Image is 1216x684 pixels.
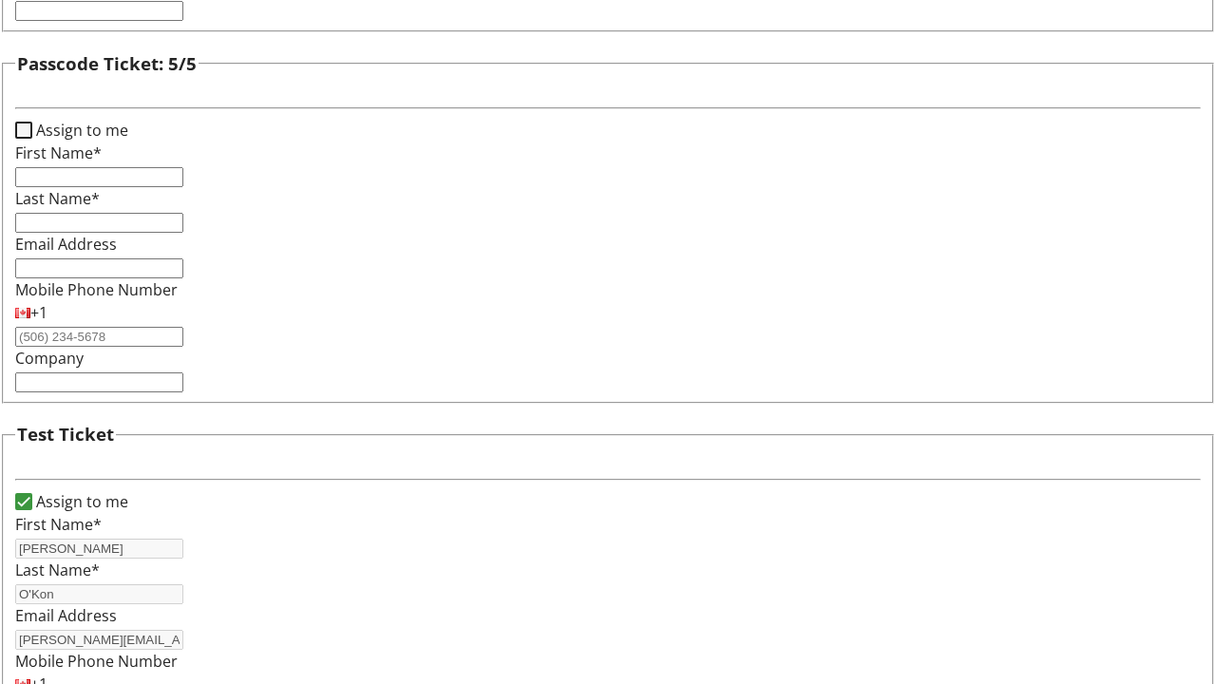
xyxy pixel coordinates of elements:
[15,605,117,626] label: Email Address
[15,560,100,580] label: Last Name*
[15,279,178,300] label: Mobile Phone Number
[17,421,114,447] h3: Test Ticket
[17,50,197,77] h3: Passcode Ticket: 5/5
[15,234,117,255] label: Email Address
[32,119,128,142] label: Assign to me
[32,490,128,513] label: Assign to me
[15,348,84,369] label: Company
[15,327,183,347] input: (506) 234-5678
[15,651,178,672] label: Mobile Phone Number
[15,142,102,163] label: First Name*
[15,514,102,535] label: First Name*
[15,188,100,209] label: Last Name*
